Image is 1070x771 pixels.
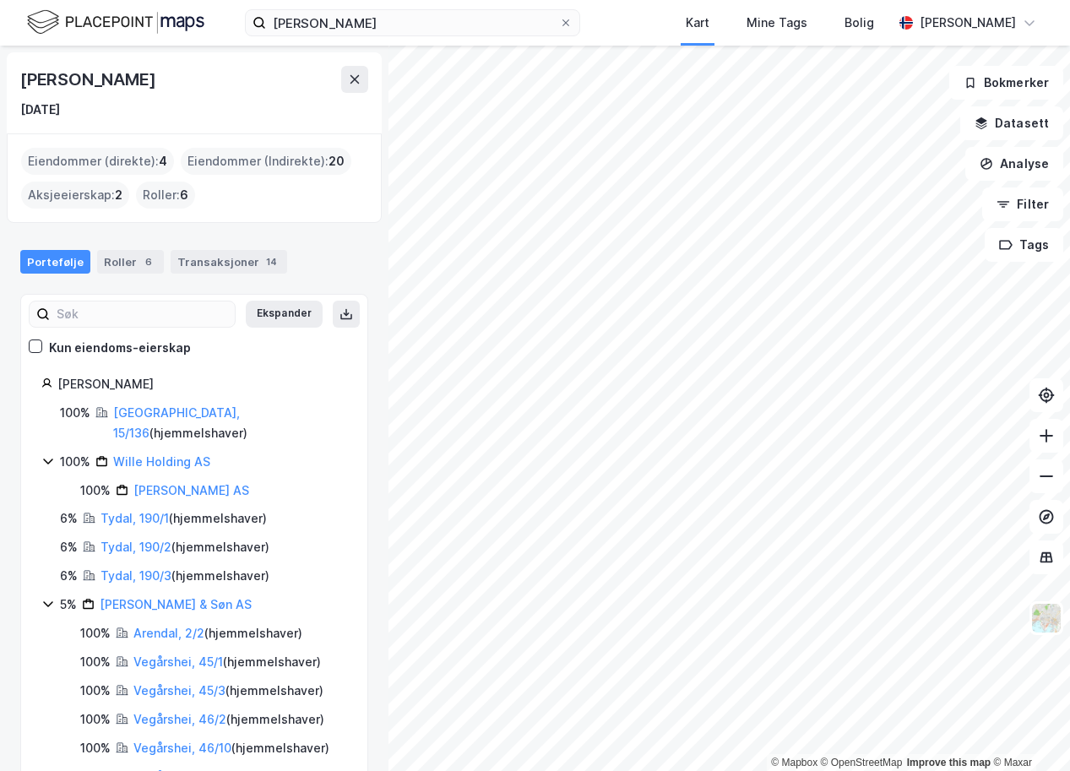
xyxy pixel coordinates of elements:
[100,566,269,586] div: ( hjemmelshaver )
[133,738,329,758] div: ( hjemmelshaver )
[60,452,90,472] div: 100%
[80,681,111,701] div: 100%
[1030,602,1062,634] img: Z
[100,597,252,611] a: [PERSON_NAME] & Søn AS
[50,301,235,327] input: Søk
[266,10,559,35] input: Søk på adresse, matrikkel, gårdeiere, leietakere eller personer
[771,757,817,768] a: Mapbox
[97,250,164,274] div: Roller
[246,301,323,328] button: Ekspander
[329,151,345,171] span: 20
[140,253,157,270] div: 6
[982,187,1063,221] button: Filter
[57,374,347,394] div: [PERSON_NAME]
[20,100,60,120] div: [DATE]
[133,681,323,701] div: ( hjemmelshaver )
[100,537,269,557] div: ( hjemmelshaver )
[113,403,347,443] div: ( hjemmelshaver )
[100,508,267,529] div: ( hjemmelshaver )
[27,8,204,37] img: logo.f888ab2527a4732fd821a326f86c7f29.svg
[986,690,1070,771] iframe: Chat Widget
[133,709,324,730] div: ( hjemmelshaver )
[21,182,129,209] div: Aksjeeierskap :
[920,13,1016,33] div: [PERSON_NAME]
[960,106,1063,140] button: Datasett
[21,148,174,175] div: Eiendommer (direkte) :
[180,185,188,205] span: 6
[133,741,231,755] a: Vegårshei, 46/10
[100,568,171,583] a: Tydal, 190/3
[986,690,1070,771] div: Kontrollprogram for chat
[133,683,225,698] a: Vegårshei, 45/3
[907,757,991,768] a: Improve this map
[80,623,111,643] div: 100%
[60,595,77,615] div: 5%
[100,511,169,525] a: Tydal, 190/1
[115,185,122,205] span: 2
[845,13,874,33] div: Bolig
[80,652,111,672] div: 100%
[133,712,226,726] a: Vegårshei, 46/2
[113,454,210,469] a: Wille Holding AS
[133,626,204,640] a: Arendal, 2/2
[80,738,111,758] div: 100%
[136,182,195,209] div: Roller :
[171,250,287,274] div: Transaksjoner
[821,757,903,768] a: OpenStreetMap
[133,654,223,669] a: Vegårshei, 45/1
[133,623,302,643] div: ( hjemmelshaver )
[965,147,1063,181] button: Analyse
[133,652,321,672] div: ( hjemmelshaver )
[263,253,280,270] div: 14
[60,508,78,529] div: 6%
[20,66,159,93] div: [PERSON_NAME]
[60,537,78,557] div: 6%
[60,566,78,586] div: 6%
[113,405,240,440] a: [GEOGRAPHIC_DATA], 15/136
[133,483,249,497] a: [PERSON_NAME] AS
[20,250,90,274] div: Portefølje
[60,403,90,423] div: 100%
[159,151,167,171] span: 4
[686,13,709,33] div: Kart
[80,481,111,501] div: 100%
[80,709,111,730] div: 100%
[181,148,351,175] div: Eiendommer (Indirekte) :
[100,540,171,554] a: Tydal, 190/2
[49,338,191,358] div: Kun eiendoms-eierskap
[747,13,807,33] div: Mine Tags
[949,66,1063,100] button: Bokmerker
[985,228,1063,262] button: Tags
